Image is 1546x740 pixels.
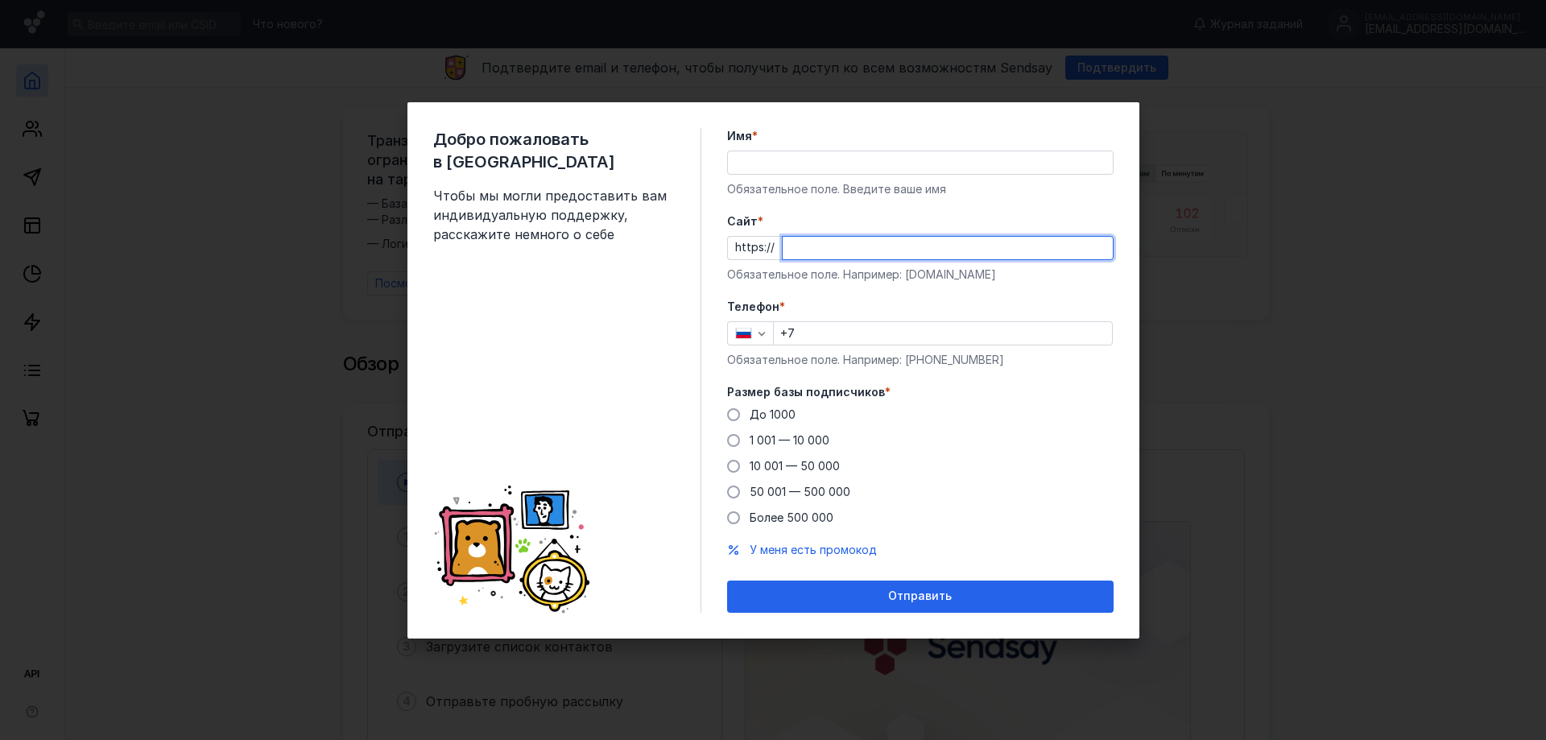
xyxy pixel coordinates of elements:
span: Более 500 000 [750,511,833,524]
span: У меня есть промокод [750,543,877,556]
span: Отправить [888,589,952,603]
span: 50 001 — 500 000 [750,485,850,498]
span: Добро пожаловать в [GEOGRAPHIC_DATA] [433,128,675,173]
span: 10 001 — 50 000 [750,459,840,473]
button: Отправить [727,581,1114,613]
div: Обязательное поле. Например: [PHONE_NUMBER] [727,352,1114,368]
div: Обязательное поле. Введите ваше имя [727,181,1114,197]
span: Cайт [727,213,758,229]
span: До 1000 [750,407,796,421]
div: Обязательное поле. Например: [DOMAIN_NAME] [727,267,1114,283]
span: Телефон [727,299,779,315]
span: 1 001 — 10 000 [750,433,829,447]
button: У меня есть промокод [750,542,877,558]
span: Чтобы мы могли предоставить вам индивидуальную поддержку, расскажите немного о себе [433,186,675,244]
span: Размер базы подписчиков [727,384,885,400]
span: Имя [727,128,752,144]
